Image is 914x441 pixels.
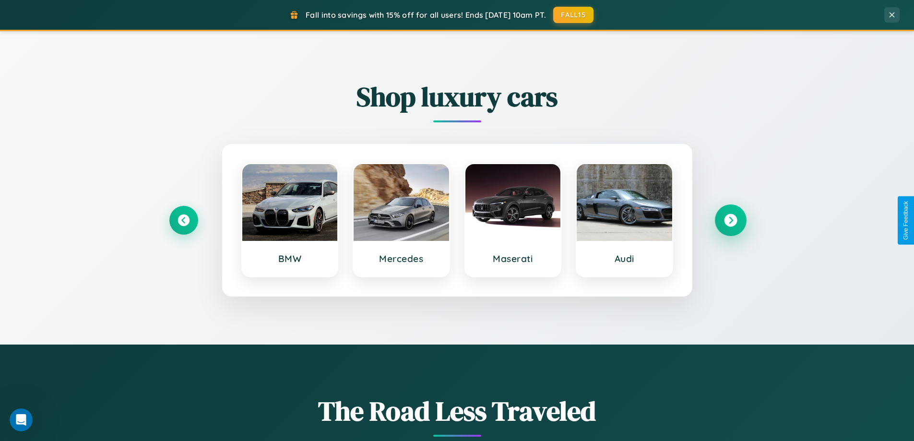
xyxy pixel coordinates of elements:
[553,7,594,23] button: FALL15
[252,253,328,264] h3: BMW
[10,408,33,431] iframe: Intercom live chat
[475,253,551,264] h3: Maserati
[306,10,546,20] span: Fall into savings with 15% off for all users! Ends [DATE] 10am PT.
[363,253,439,264] h3: Mercedes
[586,253,663,264] h3: Audi
[169,393,745,429] h1: The Road Less Traveled
[169,78,745,115] h2: Shop luxury cars
[902,201,909,240] div: Give Feedback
